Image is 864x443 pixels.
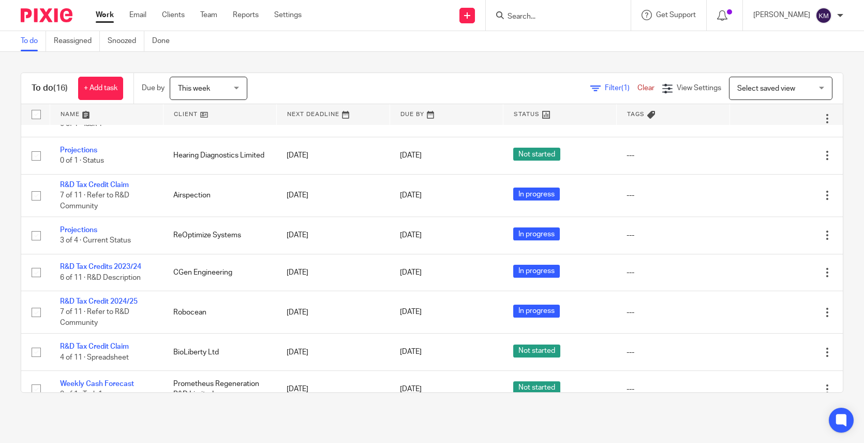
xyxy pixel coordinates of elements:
td: [DATE] [276,137,390,174]
span: (1) [621,84,630,92]
span: [DATE] [400,385,422,393]
span: Not started [513,381,560,394]
a: Projections [60,147,97,154]
span: In progress [513,227,560,240]
td: Prometheus Regeneration R&D Limited [163,370,276,407]
span: 3 of 4 · Current Status [60,237,131,245]
span: (16) [53,84,68,92]
span: Get Support [656,11,696,19]
span: 7 of 11 · Refer to R&D Community [60,309,129,327]
a: + Add task [78,77,123,100]
a: R&D Tax Credit Claim [60,343,129,350]
span: In progress [513,305,560,318]
a: Clear [637,84,654,92]
span: Select saved view [737,85,795,92]
td: [DATE] [276,174,390,217]
div: --- [627,384,719,394]
span: [DATE] [400,152,422,159]
a: Weekly Cash Forecast [60,380,134,388]
img: svg%3E [815,7,832,24]
td: [DATE] [276,217,390,254]
span: Not started [513,148,560,161]
span: This week [178,85,210,92]
p: [PERSON_NAME] [753,10,810,20]
span: [DATE] [400,309,422,316]
td: Hearing Diagnostics Limited [163,137,276,174]
a: To do [21,31,46,51]
div: --- [627,267,719,278]
a: Reports [233,10,259,20]
span: Filter [605,84,637,92]
input: Search [507,12,600,22]
span: 6 of 11 · R&D Description [60,274,141,281]
span: 4 of 11 · Spreadsheet [60,354,129,361]
span: In progress [513,188,560,201]
div: --- [627,230,719,240]
div: --- [627,347,719,358]
td: Robocean [163,291,276,334]
a: R&D Tax Credit 2024/25 [60,298,138,305]
span: [DATE] [400,349,422,356]
a: Reassigned [54,31,100,51]
a: Email [129,10,146,20]
span: [DATE] [400,192,422,199]
img: Pixie [21,8,72,22]
td: CGen Engineering [163,254,276,291]
div: --- [627,307,719,318]
a: Done [152,31,177,51]
td: [DATE] [276,291,390,334]
span: Tags [627,111,645,117]
a: Snoozed [108,31,144,51]
span: [DATE] [400,232,422,239]
a: R&D Tax Credits 2023/24 [60,263,141,270]
span: 7 of 11 · Refer to R&D Community [60,192,129,210]
td: [DATE] [276,254,390,291]
span: In progress [513,265,560,278]
span: [DATE] [400,269,422,276]
a: Settings [274,10,302,20]
span: 0 of 1 · Status [60,158,104,165]
td: BioLiberty Ltd [163,334,276,370]
td: ReOptimize Systems [163,217,276,254]
a: R&D Tax Credit Claim [60,181,129,189]
td: Airspection [163,174,276,217]
span: Not started [513,345,560,358]
div: --- [627,150,719,161]
span: View Settings [677,84,721,92]
td: [DATE] [276,334,390,370]
div: --- [627,190,719,201]
a: Clients [162,10,185,20]
span: 0 of 1 · Task 1 [60,391,102,398]
a: Team [200,10,217,20]
a: Work [96,10,114,20]
td: [DATE] [276,370,390,407]
p: Due by [142,83,165,93]
a: Projections [60,226,97,234]
h1: To do [32,83,68,94]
